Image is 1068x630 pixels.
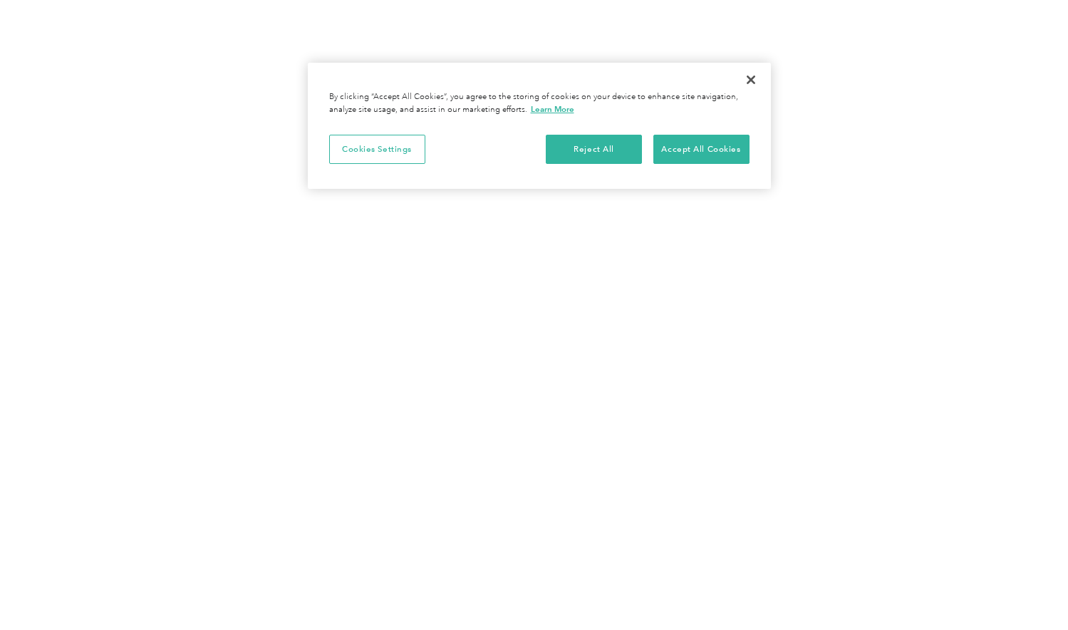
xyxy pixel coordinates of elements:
[329,135,425,165] button: Cookies Settings
[531,104,574,114] a: More information about your privacy, opens in a new tab
[329,91,750,116] div: By clicking “Accept All Cookies”, you agree to the storing of cookies on your device to enhance s...
[308,63,771,189] div: Cookie banner
[735,64,767,95] button: Close
[653,135,750,165] button: Accept All Cookies
[308,63,771,189] div: Privacy
[546,135,642,165] button: Reject All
